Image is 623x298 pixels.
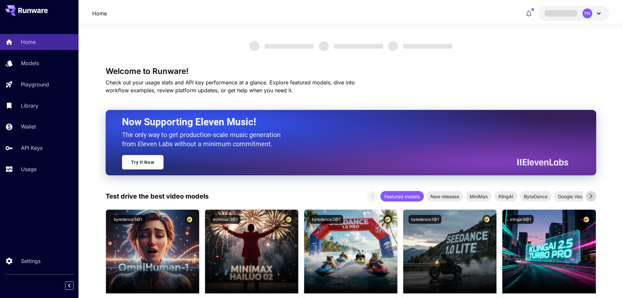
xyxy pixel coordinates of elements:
p: Playground [21,80,49,88]
span: New releases [426,193,463,200]
h2: Now Supporting Eleven Music! [122,116,563,128]
div: Featured models [380,191,424,202]
div: ByteDance [520,191,551,202]
span: Google Veo [554,193,586,200]
p: Wallet [21,123,36,131]
nav: breadcrumb [92,9,107,17]
h3: Welcome to Runware! [106,67,596,76]
a: Try It Now [122,155,164,169]
button: klingai:6@1 [508,215,534,224]
div: Google Veo [554,191,586,202]
button: bytedance:5@1 [111,215,145,224]
p: The only way to get production-scale music generation from Eleven Labs without a minimum commitment. [122,130,286,149]
div: New releases [426,191,463,202]
span: Featured models [380,193,424,200]
img: alt [106,210,199,293]
button: Certified Model – Vetted for best performance and includes a commercial license. [482,215,491,224]
p: Library [21,102,38,110]
div: PN [582,9,592,18]
button: Collapse sidebar [65,281,74,290]
div: Collapse sidebar [70,280,78,291]
p: Settings [21,257,41,265]
img: alt [403,210,496,293]
button: Certified Model – Vetted for best performance and includes a commercial license. [582,215,591,224]
p: API Keys [21,144,43,152]
div: MiniMax [466,191,492,202]
div: KlingAI [494,191,517,202]
img: alt [304,210,397,293]
span: MiniMax [466,193,492,200]
button: Certified Model – Vetted for best performance and includes a commercial license. [185,215,194,224]
p: Models [21,59,39,67]
button: minimax:3@1 [210,215,240,224]
p: Home [21,38,36,46]
button: bytedance:1@1 [408,215,441,224]
p: Test drive the best video models [106,191,209,201]
img: alt [502,210,596,293]
a: Home [92,9,107,17]
span: ByteDance [520,193,551,200]
p: Usage [21,165,37,173]
button: Certified Model – Vetted for best performance and includes a commercial license. [383,215,392,224]
button: PN [538,6,609,21]
button: Certified Model – Vetted for best performance and includes a commercial license. [284,215,293,224]
span: KlingAI [494,193,517,200]
span: Check out your usage stats and API key performance at a glance. Explore featured models, dive int... [106,79,355,94]
img: alt [205,210,298,293]
button: bytedance:2@1 [309,215,343,224]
